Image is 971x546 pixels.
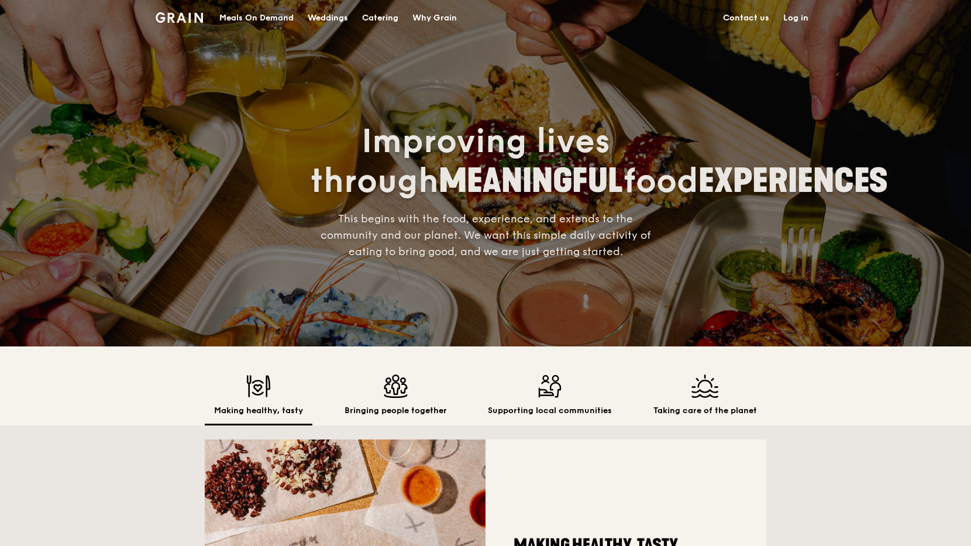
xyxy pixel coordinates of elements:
img: Making healthy, tasty [214,375,303,398]
h2: Making healthy, tasty [214,405,303,417]
a: Catering [355,1,405,36]
div: Meals On Demand [219,1,294,36]
img: Grain [156,12,203,23]
img: Bringing people together [345,375,447,398]
img: Supporting local communities [488,375,612,398]
div: Catering [362,1,398,36]
div: Weddings [308,1,348,36]
img: Taking care of the planet [653,375,757,398]
h2: Supporting local communities [488,405,612,417]
a: Contact us [716,1,776,36]
a: Why Grain [405,1,464,36]
span: MEANINGFUL [439,162,623,201]
a: Log in [776,1,815,36]
span: This begins with the food, experience, and extends to the community and our planet. We want this ... [321,212,651,258]
h2: Taking care of the planet [653,405,757,417]
div: Why Grain [412,1,457,36]
span: Improving lives through food [310,122,888,201]
h2: Bringing people together [345,405,447,417]
span: EXPERIENCES [698,162,888,201]
a: Weddings [301,1,355,36]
